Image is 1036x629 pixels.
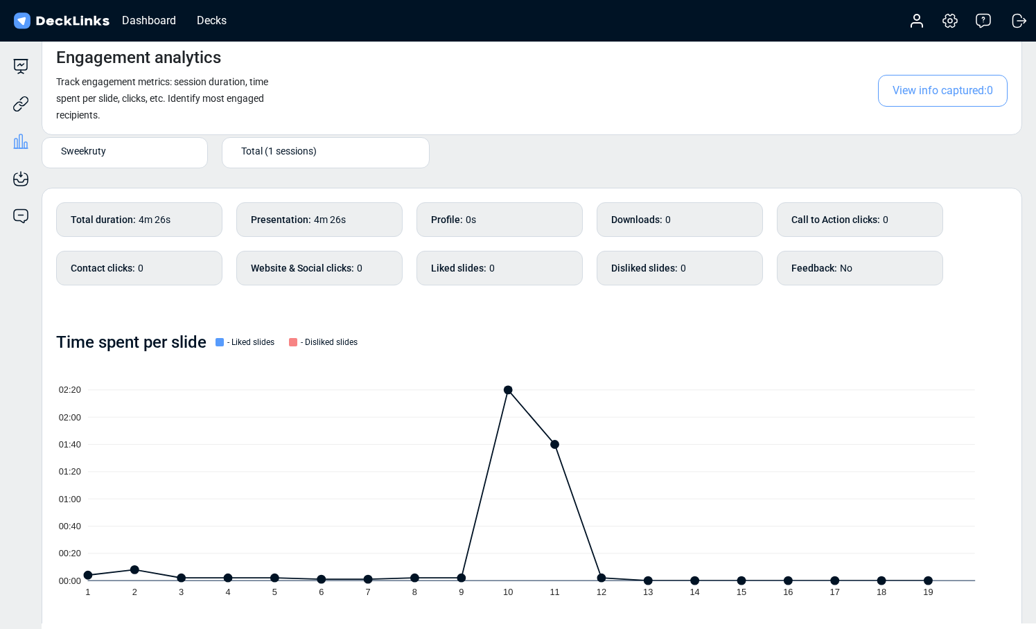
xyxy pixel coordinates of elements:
span: 0 [489,263,495,274]
tspan: 5 [272,587,277,597]
span: 0 [665,214,671,225]
span: View info captured: 0 [878,75,1008,107]
b: Total duration : [71,213,136,227]
span: 0 [883,214,888,225]
tspan: 13 [644,587,653,597]
span: 0 [138,263,143,274]
b: Downloads : [611,213,662,227]
tspan: 00:00 [59,576,81,586]
tspan: 01:20 [59,466,81,477]
b: Website & Social clicks : [251,261,354,276]
tspan: 12 [597,587,606,597]
span: Total (1 sessions) [241,143,317,158]
tspan: 01:00 [59,494,81,504]
span: 0 [357,263,362,274]
tspan: 16 [784,587,793,597]
span: 0s [466,214,476,225]
tspan: 1 [85,587,90,597]
tspan: 6 [319,587,324,597]
h4: Time spent per slide [56,333,207,353]
b: Disliked slides : [611,261,678,276]
tspan: 02:00 [59,412,81,423]
tspan: 15 [737,587,747,597]
b: Liked slides : [431,261,486,276]
span: 4m 26s [139,214,170,225]
tspan: 8 [412,587,417,597]
div: Dashboard [115,12,183,29]
tspan: 7 [366,587,371,597]
span: Sweekruty [61,143,106,158]
tspan: 2 [132,587,137,597]
tspan: 01:40 [59,439,81,450]
tspan: 10 [504,587,513,597]
span: 4m 26s [314,214,346,225]
tspan: 19 [924,587,933,597]
tspan: 14 [690,587,700,597]
b: Feedback : [791,261,837,276]
img: DeckLinks [11,11,112,31]
tspan: 17 [831,587,841,597]
div: Decks [190,12,234,29]
span: 0 [681,263,686,274]
tspan: 3 [179,587,184,597]
b: Presentation : [251,213,311,227]
small: Track engagement metrics: session duration, time spent per slide, clicks, etc. Identify most enga... [56,76,268,121]
tspan: 18 [877,587,887,597]
div: - Liked slides [212,336,274,348]
span: No [840,263,852,274]
tspan: 00:40 [59,521,81,531]
div: - Disliked slides [286,336,358,348]
tspan: 02:20 [59,384,81,395]
b: Call to Action clicks : [791,213,880,227]
tspan: 4 [226,587,231,597]
tspan: 11 [550,587,560,597]
b: Contact clicks : [71,261,135,276]
b: Profile : [431,213,463,227]
tspan: 9 [459,587,464,597]
h4: Engagement analytics [56,48,221,68]
tspan: 00:20 [59,548,81,558]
